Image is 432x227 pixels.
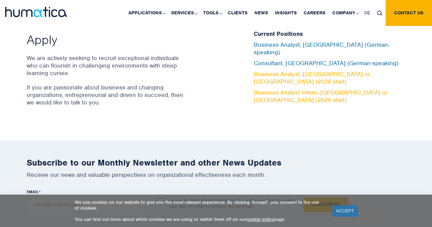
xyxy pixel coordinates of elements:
[27,189,39,195] span: EMAIL
[27,32,185,47] h2: Apply
[247,216,274,222] a: cookie policy
[5,7,67,17] img: logo
[377,11,382,16] img: search_icon
[254,59,399,67] a: Consultant, [GEOGRAPHIC_DATA] (German-speaking)
[27,157,406,168] h2: Subscribe to our Monthly Newsletter and other News Updates
[254,30,406,38] h5: Current Positions
[254,70,370,85] a: Business Analyst, [GEOGRAPHIC_DATA] or [GEOGRAPHIC_DATA] (2026 start)
[254,41,390,56] a: Business Analyst, [GEOGRAPHIC_DATA] (German-speaking)
[27,84,185,106] p: If you are passionate about business and changing organizations, entrepreneurial and driven to su...
[27,171,406,179] p: Receive our news and valuable perspectives on organizational effectiveness each month.
[254,89,388,104] a: Business Analyst Intern, [GEOGRAPHIC_DATA] or [GEOGRAPHIC_DATA] (2026 start)
[75,216,324,222] p: You can find out more about which cookies we are using or switch them off on our page.
[332,205,357,216] a: ACCEPT
[75,199,324,211] p: We use cookies on our website to give you the most relevant experience. By clicking “Accept”, you...
[364,10,370,16] span: DE
[27,54,185,77] p: We are actively seeking to recruit exceptional individuals who can flourish in challenging enviro...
